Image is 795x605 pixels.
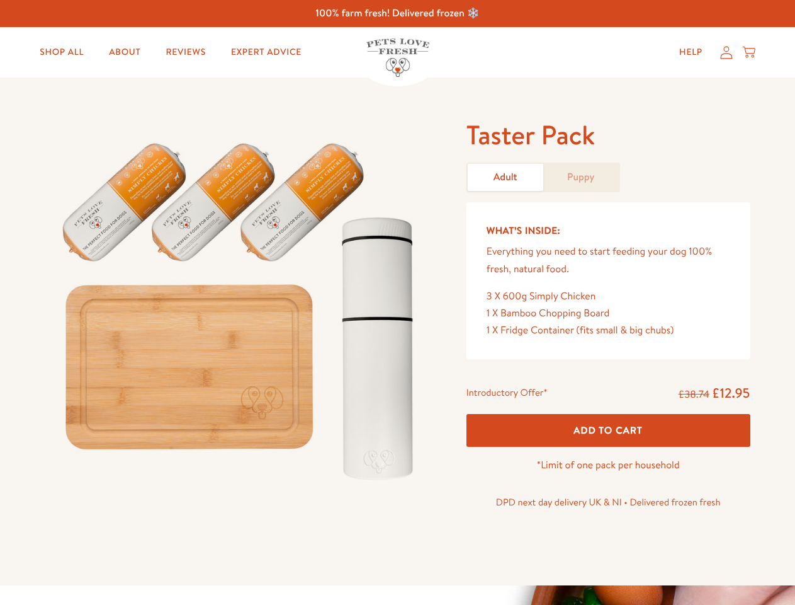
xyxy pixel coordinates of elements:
p: DPD next day delivery UK & NI • Delivered frozen fresh [466,494,750,510]
h1: Taster Pack [466,118,750,153]
s: £38.74 [679,388,709,401]
img: Taster Pack - Adult [45,118,436,493]
img: Pets Love Fresh [366,38,429,77]
button: Add To Cart [466,414,750,447]
a: Adult [468,164,543,191]
span: Add To Cart [573,423,643,437]
p: *Limit of one pack per household [466,457,750,474]
a: Puppy [543,164,619,191]
a: About [99,40,150,65]
a: Help [669,40,713,65]
div: 1 X Fridge Container (fits small & big chubs) [487,322,730,339]
div: Introductory Offer* [466,384,548,403]
a: Shop All [30,40,94,65]
div: 3 X 600g Simply Chicken [487,288,730,305]
p: Everything you need to start feeding your dog 100% fresh, natural food. [487,243,730,277]
span: £12.95 [712,384,750,402]
h5: What’s Inside: [487,222,730,239]
span: 1 X Bamboo Chopping Board [487,306,610,320]
a: Reviews [155,40,215,65]
a: Expert Advice [221,40,312,65]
